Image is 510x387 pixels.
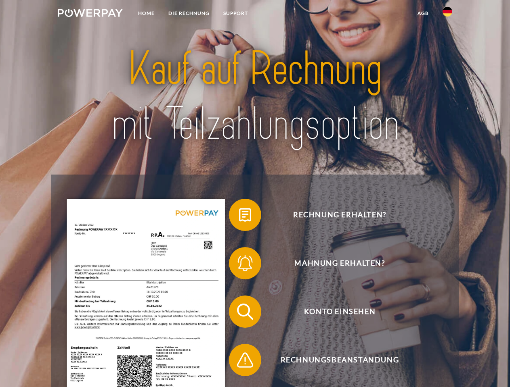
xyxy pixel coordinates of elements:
span: Mahnung erhalten? [241,247,439,279]
img: logo-powerpay-white.svg [58,9,123,17]
a: SUPPORT [216,6,255,21]
button: Rechnung erhalten? [229,199,439,231]
img: de [443,7,452,17]
span: Konto einsehen [241,295,439,328]
button: Mahnung erhalten? [229,247,439,279]
button: Konto einsehen [229,295,439,328]
a: agb [411,6,436,21]
button: Rechnungsbeanstandung [229,344,439,376]
span: Rechnungsbeanstandung [241,344,439,376]
img: qb_bell.svg [235,253,255,273]
img: qb_search.svg [235,302,255,322]
img: title-powerpay_de.svg [77,39,433,154]
a: DIE RECHNUNG [162,6,216,21]
span: Rechnung erhalten? [241,199,439,231]
img: qb_bill.svg [235,205,255,225]
a: Home [131,6,162,21]
img: qb_warning.svg [235,350,255,370]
